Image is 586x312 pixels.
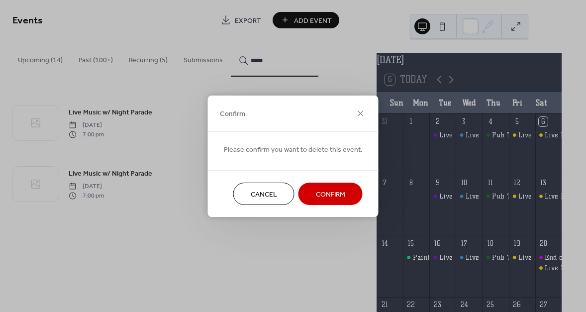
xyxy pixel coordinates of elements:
span: Confirm [316,189,345,200]
span: Please confirm you want to delete this event. [224,144,363,155]
button: Cancel [233,183,294,205]
button: Confirm [298,183,363,205]
span: Confirm [220,109,245,119]
span: Cancel [251,189,277,200]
